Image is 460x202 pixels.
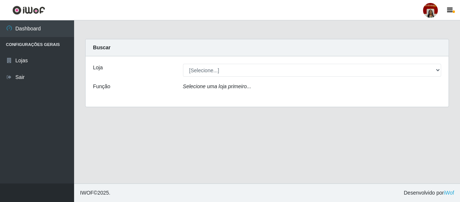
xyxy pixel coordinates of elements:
[444,190,454,196] a: iWof
[93,83,110,90] label: Função
[404,189,454,197] span: Desenvolvido por
[12,6,45,15] img: CoreUI Logo
[80,190,94,196] span: IWOF
[93,44,110,50] strong: Buscar
[183,83,251,89] i: Selecione uma loja primeiro...
[93,64,103,72] label: Loja
[80,189,110,197] span: © 2025 .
